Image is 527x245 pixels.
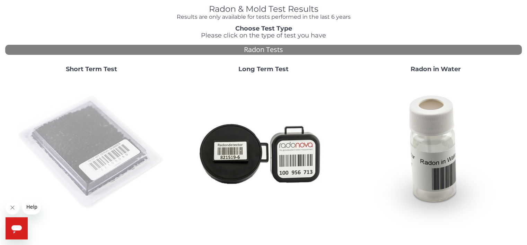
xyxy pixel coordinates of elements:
iframe: Message from company [22,199,41,214]
div: Radon Tests [5,45,522,55]
iframe: Close message [6,201,19,214]
img: RadoninWater.jpg [361,78,510,227]
strong: Choose Test Type [235,25,292,32]
h4: Results are only available for tests performed in the last 6 years [160,14,367,20]
img: ShortTerm.jpg [17,78,166,227]
strong: Radon in Water [411,65,461,73]
img: Radtrak2vsRadtrak3.jpg [189,78,338,227]
iframe: Button to launch messaging window [6,217,28,239]
h1: Radon & Mold Test Results [160,5,367,14]
strong: Long Term Test [238,65,289,73]
strong: Short Term Test [66,65,117,73]
span: Please click on the type of test you have [201,32,326,39]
